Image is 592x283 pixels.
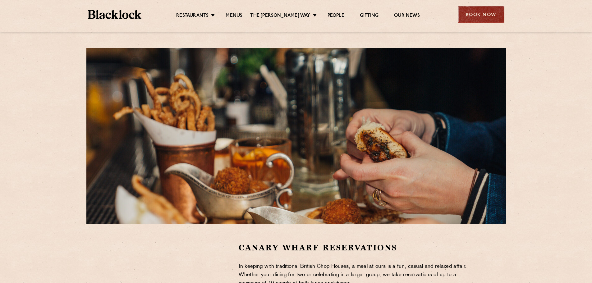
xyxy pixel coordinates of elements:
[226,13,242,20] a: Menus
[88,10,142,19] img: BL_Textured_Logo-footer-cropped.svg
[239,242,477,253] h2: Canary Wharf Reservations
[328,13,344,20] a: People
[458,6,504,23] div: Book Now
[394,13,420,20] a: Our News
[176,13,209,20] a: Restaurants
[360,13,379,20] a: Gifting
[250,13,310,20] a: The [PERSON_NAME] Way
